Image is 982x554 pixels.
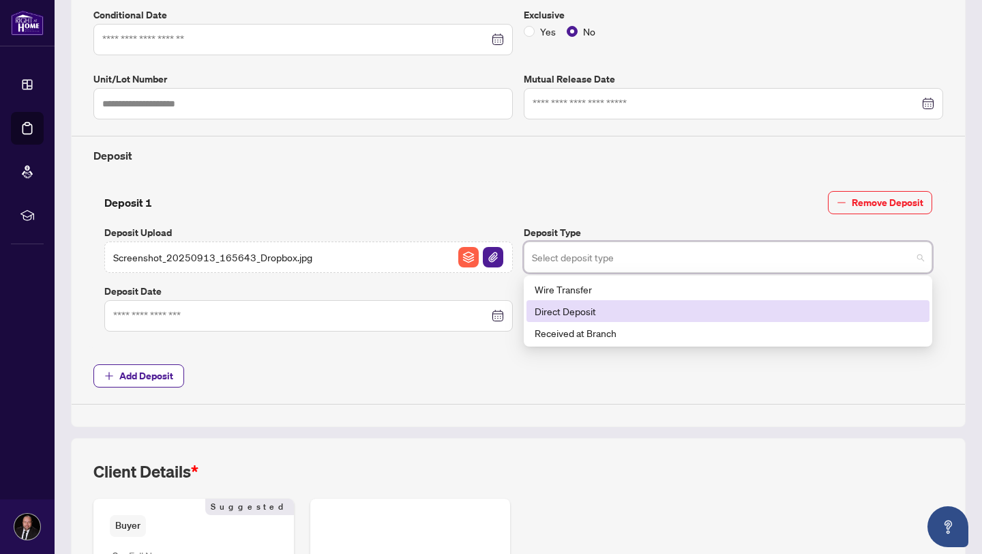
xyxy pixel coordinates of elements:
[524,8,943,23] label: Exclusive
[14,514,40,540] img: Profile Icon
[93,364,184,388] button: Add Deposit
[11,10,44,35] img: logo
[205,499,294,515] span: Suggested
[458,247,479,267] img: File Archive
[93,72,513,87] label: Unit/Lot Number
[93,461,198,482] h2: Client Details
[104,242,513,273] span: Screenshot_20250913_165643_Dropbox.jpgFile ArchiveFile Attachement
[104,194,152,211] h4: Deposit 1
[927,506,968,547] button: Open asap
[483,247,503,267] img: File Attachement
[458,246,479,268] button: File Archive
[93,147,943,164] h4: Deposit
[828,191,932,214] button: Remove Deposit
[119,365,173,387] span: Add Deposit
[524,225,932,240] label: Deposit Type
[535,304,921,319] div: Direct Deposit
[104,284,513,299] label: Deposit Date
[535,24,561,39] span: Yes
[526,300,929,322] div: Direct Deposit
[526,322,929,344] div: Received at Branch
[535,282,921,297] div: Wire Transfer
[852,192,923,214] span: Remove Deposit
[837,198,846,207] span: minus
[104,225,513,240] label: Deposit Upload
[526,278,929,300] div: Wire Transfer
[110,515,146,536] span: Buyer
[104,371,114,381] span: plus
[93,8,513,23] label: Conditional Date
[482,246,504,268] button: File Attachement
[524,72,943,87] label: Mutual Release Date
[578,24,601,39] span: No
[113,250,312,265] span: Screenshot_20250913_165643_Dropbox.jpg
[535,325,921,340] div: Received at Branch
